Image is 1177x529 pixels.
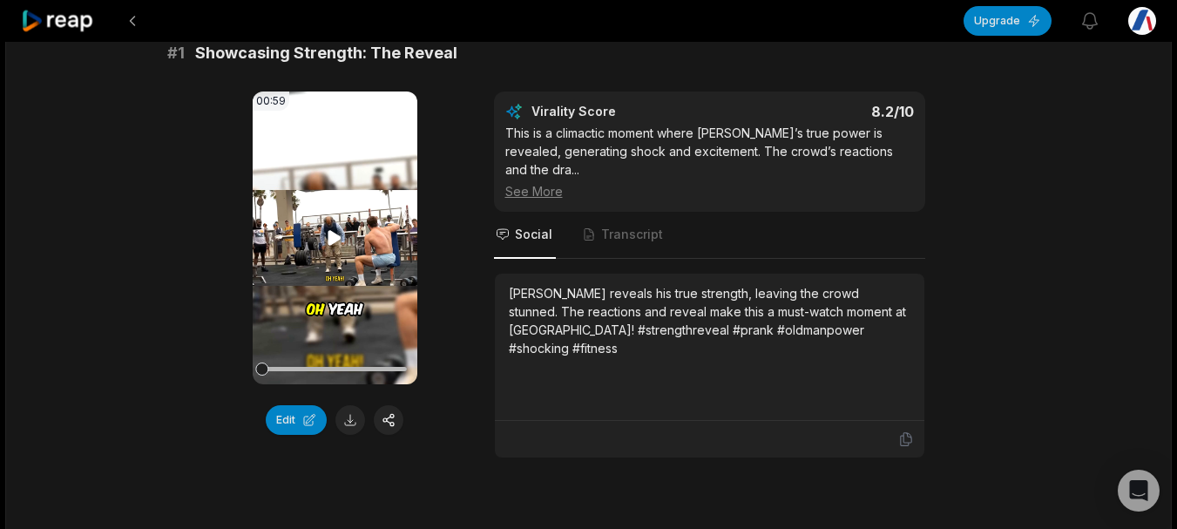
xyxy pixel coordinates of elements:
video: Your browser does not support mp4 format. [253,92,417,384]
div: 8.2 /10 [727,103,914,120]
div: This is a climactic moment where [PERSON_NAME]’s true power is revealed, generating shock and exc... [505,124,914,200]
span: Transcript [601,226,663,243]
button: Upgrade [964,6,1052,36]
span: Showcasing Strength: The Reveal [195,41,457,65]
div: See More [505,182,914,200]
nav: Tabs [494,212,925,259]
div: Open Intercom Messenger [1118,470,1160,512]
button: Edit [266,405,327,435]
div: [PERSON_NAME] reveals his true strength, leaving the crowd stunned. The reactions and reveal make... [509,284,910,357]
span: # 1 [167,41,185,65]
span: Social [515,226,552,243]
div: Virality Score [531,103,719,120]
